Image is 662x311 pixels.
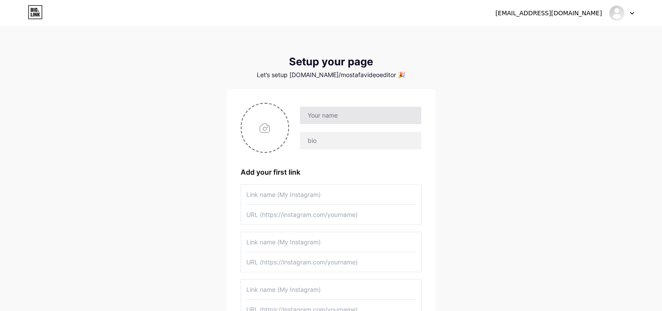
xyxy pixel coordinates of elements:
[246,252,416,272] input: URL (https://instagram.com/yourname)
[246,280,416,299] input: Link name (My Instagram)
[300,107,421,124] input: Your name
[246,185,416,204] input: Link name (My Instagram)
[246,205,416,224] input: URL (https://instagram.com/yourname)
[300,132,421,149] input: bio
[227,56,436,68] div: Setup your page
[608,5,625,21] img: Mostafa Fathy
[246,232,416,252] input: Link name (My Instagram)
[227,71,436,78] div: Let’s setup [DOMAIN_NAME]/mostafavideoeditor 🎉
[241,167,422,177] div: Add your first link
[495,9,602,18] div: [EMAIL_ADDRESS][DOMAIN_NAME]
